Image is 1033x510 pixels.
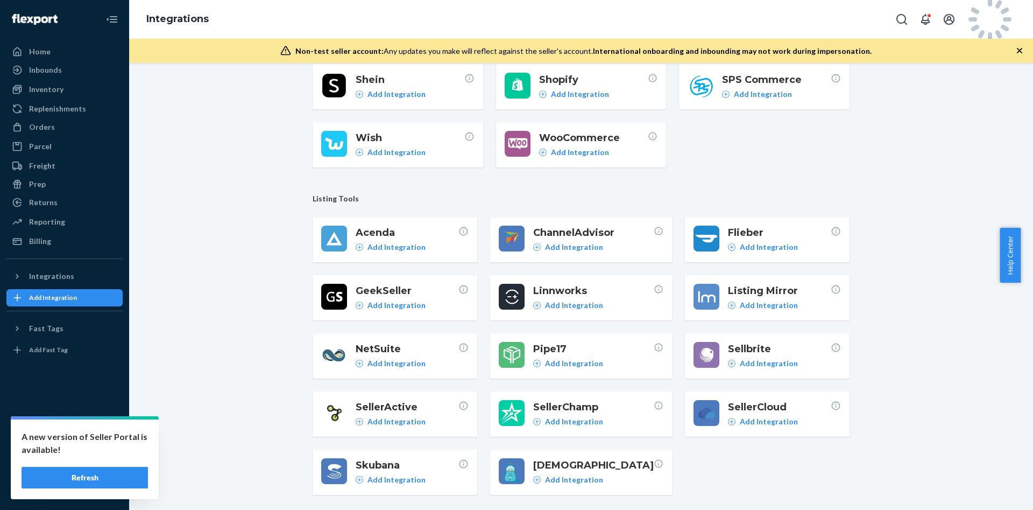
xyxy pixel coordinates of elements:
[740,358,798,369] p: Add Integration
[6,61,123,79] a: Inbounds
[295,46,384,55] span: Non-test seller account:
[533,284,654,298] span: Linnworks
[6,213,123,230] a: Reporting
[29,65,62,75] div: Inbounds
[29,141,52,152] div: Parcel
[295,46,872,57] div: Any updates you make will reflect against the seller's account.
[6,341,123,359] a: Add Fast Tag
[29,103,86,114] div: Replenishments
[6,176,123,193] a: Prep
[6,268,123,285] button: Integrations
[22,430,148,456] p: A new version of Seller Portal is available!
[6,289,123,306] a: Add Integration
[6,480,123,497] button: Give Feedback
[533,226,654,240] span: ChannelAdvisor
[728,416,798,427] a: Add Integration
[728,400,831,414] span: SellerCloud
[6,138,123,155] a: Parcel
[6,100,123,117] a: Replenishments
[6,157,123,174] a: Freight
[367,89,426,100] p: Add Integration
[367,416,426,427] p: Add Integration
[367,242,426,253] p: Add Integration
[545,474,603,485] p: Add Integration
[29,84,63,95] div: Inventory
[356,73,464,87] span: Shein
[551,89,609,100] p: Add Integration
[551,147,609,158] p: Add Integration
[6,81,123,98] a: Inventory
[6,425,123,442] a: Settings
[29,160,55,171] div: Freight
[6,43,123,60] a: Home
[356,474,426,485] a: Add Integration
[6,462,123,479] a: Help Center
[29,293,77,302] div: Add Integration
[12,14,58,25] img: Flexport logo
[146,13,209,25] a: Integrations
[29,179,46,190] div: Prep
[356,458,458,472] span: Skubana
[722,89,792,100] a: Add Integration
[533,300,603,311] a: Add Integration
[356,242,426,253] a: Add Integration
[356,226,458,240] span: Acenda
[533,242,603,253] a: Add Integration
[6,320,123,337] button: Fast Tags
[367,474,426,485] p: Add Integration
[533,342,654,356] span: Pipe17
[6,118,123,136] a: Orders
[1000,228,1021,283] button: Help Center
[367,300,426,311] p: Add Integration
[728,358,798,369] a: Add Integration
[545,242,603,253] p: Add Integration
[533,400,654,414] span: SellerChamp
[734,89,792,100] p: Add Integration
[367,358,426,369] p: Add Integration
[533,358,603,369] a: Add Integration
[722,73,831,87] span: SPS Commerce
[533,474,603,485] a: Add Integration
[6,194,123,211] a: Returns
[533,416,603,427] a: Add Integration
[728,284,831,298] span: Listing Mirror
[29,216,65,227] div: Reporting
[728,300,798,311] a: Add Integration
[356,400,458,414] span: SellerActive
[356,147,426,158] a: Add Integration
[740,300,798,311] p: Add Integration
[915,9,936,30] button: Open notifications
[740,242,798,253] p: Add Integration
[356,89,426,100] a: Add Integration
[29,345,68,354] div: Add Fast Tag
[545,300,603,311] p: Add Integration
[539,147,609,158] a: Add Integration
[101,9,123,30] button: Close Navigation
[356,358,426,369] a: Add Integration
[539,89,609,100] a: Add Integration
[29,122,55,132] div: Orders
[29,197,58,208] div: Returns
[728,342,831,356] span: Sellbrite
[313,193,850,204] span: Listing Tools
[356,300,426,311] a: Add Integration
[740,416,798,427] p: Add Integration
[356,131,464,145] span: Wish
[356,342,458,356] span: NetSuite
[356,416,426,427] a: Add Integration
[138,4,217,35] ol: breadcrumbs
[6,443,123,460] a: Talk to Support
[728,242,798,253] a: Add Integration
[29,323,63,334] div: Fast Tags
[539,131,648,145] span: WooCommerce
[29,271,74,282] div: Integrations
[6,233,123,250] a: Billing
[29,236,51,247] div: Billing
[545,358,603,369] p: Add Integration
[728,226,831,240] span: Flieber
[533,458,654,472] span: [DEMOGRAPHIC_DATA]
[367,147,426,158] p: Add Integration
[29,46,51,57] div: Home
[593,46,872,55] span: International onboarding and inbounding may not work during impersonation.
